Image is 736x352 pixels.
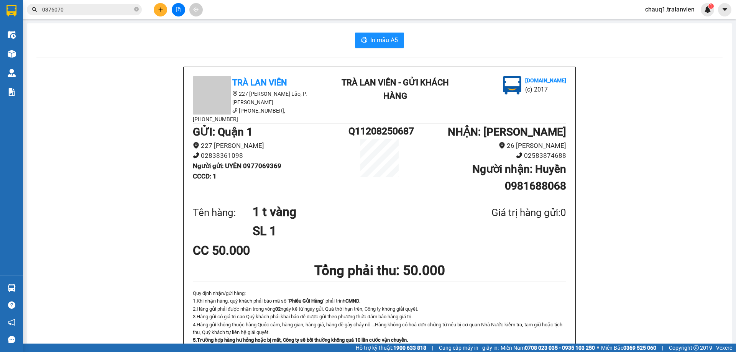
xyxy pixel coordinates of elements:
span: environment [193,142,199,149]
span: question-circle [8,301,15,309]
span: environment [232,91,238,96]
b: Trà Lan Viên - Gửi khách hàng [342,78,449,101]
b: Người gửi : UYÊN 0977069369 [193,162,281,170]
span: printer [361,37,367,44]
h1: Q11208250687 [348,124,411,139]
strong: 1900 633 818 [393,345,426,351]
button: caret-down [718,3,731,16]
img: warehouse-icon [8,69,16,77]
span: | [662,344,663,352]
span: chauq1.tralanvien [639,5,701,14]
button: file-add [172,3,185,16]
h1: 1 t vàng [253,202,454,221]
span: Hỗ trợ kỹ thuật: [356,344,426,352]
input: Tìm tên, số ĐT hoặc mã đơn [42,5,133,14]
span: environment [499,142,505,149]
img: logo.jpg [503,76,521,95]
img: solution-icon [8,88,16,96]
h1: Tổng phải thu: 50.000 [193,260,566,281]
span: notification [8,319,15,326]
li: 02838361098 [193,151,348,161]
li: (c) 2017 [525,85,566,94]
img: warehouse-icon [8,284,16,292]
img: warehouse-icon [8,50,16,58]
p: 4.Hàng gửi không thuộc hàng Quốc cấm, hàng gian, hàng giả, hàng dễ gây cháy nổ....Hàng không có h... [193,321,566,337]
b: Trà Lan Viên [232,78,287,87]
div: Giá trị hàng gửi: 0 [454,205,566,221]
span: caret-down [721,6,728,13]
button: plus [154,3,167,16]
div: CC 50.000 [193,241,316,260]
span: message [8,336,15,343]
li: 26 [PERSON_NAME] [411,141,566,151]
span: Miền Nam [501,344,595,352]
b: CCCD : 1 [193,172,217,180]
img: logo-vxr [7,5,16,16]
b: Người nhận : Huyền 0981688068 [472,163,566,192]
b: Trà Lan Viên [10,49,28,85]
strong: CMND [345,298,359,304]
div: Tên hàng: [193,205,253,221]
li: 227 [PERSON_NAME] [193,141,348,151]
p: 2.Hàng gửi phải được nhận trong vòng ngày kể từ ngày gửi. Quá thời hạn trên, Công ty không giải q... [193,305,566,313]
span: ⚪️ [597,346,599,349]
li: 02583874688 [411,151,566,161]
span: 1 [710,3,712,9]
button: printerIn mẫu A5 [355,33,404,48]
strong: 0369 525 060 [623,345,656,351]
strong: 02 [275,306,281,312]
span: close-circle [134,6,139,13]
span: copyright [693,345,699,350]
span: file-add [176,7,181,12]
img: warehouse-icon [8,31,16,39]
li: 227 [PERSON_NAME] Lão, P. [PERSON_NAME] [193,90,331,106]
span: close-circle [134,7,139,11]
h1: SL 1 [253,221,454,241]
span: search [32,7,37,12]
p: 1.Khi nhận hàng, quý khách phải báo mã số " " phải trình . [193,297,566,305]
strong: Phiếu Gửi Hàng [289,298,323,304]
strong: 5.Trường hợp hàng hư hỏng hoặc bị mất, Công ty sẽ bồi thường không quá 10 lần cước vận chuyển. [193,337,408,343]
strong: 0708 023 035 - 0935 103 250 [525,345,595,351]
img: icon-new-feature [704,6,711,13]
b: GỬI : Quận 1 [193,126,253,138]
b: [DOMAIN_NAME] [64,29,105,35]
sup: 1 [708,3,714,9]
span: phone [232,108,238,113]
span: phone [193,152,199,159]
img: logo.jpg [83,10,102,28]
b: Trà Lan Viên - Gửi khách hàng [47,11,76,87]
span: Miền Bắc [601,344,656,352]
p: 3.Hàng gửi có giá trị cao Quý khách phải khai báo để được gửi theo phương thức đảm bảo hàng giá trị. [193,313,566,321]
button: aim [189,3,203,16]
span: phone [516,152,522,159]
li: (c) 2017 [64,36,105,46]
b: [DOMAIN_NAME] [525,77,566,83]
span: In mẫu A5 [370,35,398,45]
li: [PHONE_NUMBER], [PHONE_NUMBER] [193,106,331,123]
span: plus [158,7,163,12]
b: NHẬN : [PERSON_NAME] [448,126,566,138]
span: Cung cấp máy in - giấy in: [439,344,499,352]
span: aim [193,7,199,12]
span: | [432,344,433,352]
